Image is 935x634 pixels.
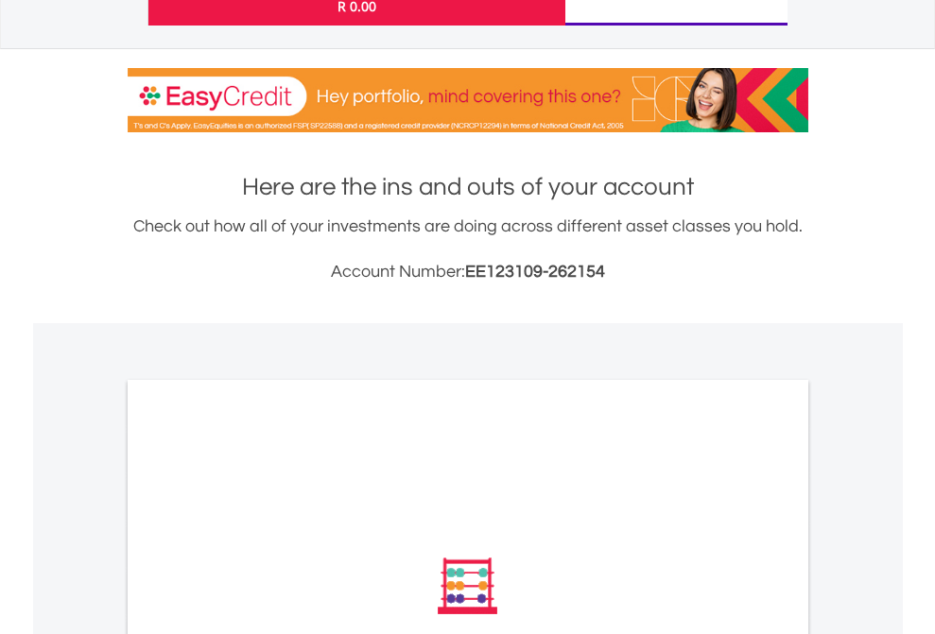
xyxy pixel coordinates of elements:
[465,263,605,281] span: EE123109-262154
[128,170,808,204] h1: Here are the ins and outs of your account
[128,214,808,285] div: Check out how all of your investments are doing across different asset classes you hold.
[128,259,808,285] h3: Account Number:
[128,68,808,132] img: EasyCredit Promotion Banner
